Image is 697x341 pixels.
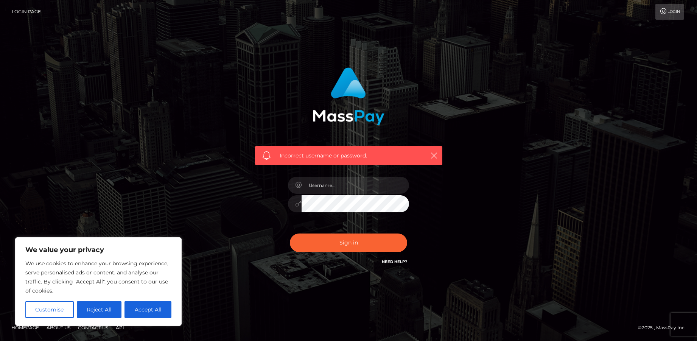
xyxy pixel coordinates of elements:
a: API [113,322,127,333]
a: About Us [44,322,73,333]
a: Login Page [12,4,41,20]
button: Sign in [290,234,407,252]
p: We use cookies to enhance your browsing experience, serve personalised ads or content, and analys... [25,259,171,295]
img: MassPay Login [313,67,384,125]
a: Need Help? [382,259,407,264]
a: Contact Us [75,322,111,333]
input: Username... [302,177,409,194]
button: Reject All [77,301,122,318]
a: Login [655,4,684,20]
p: We value your privacy [25,245,171,254]
div: © 2025 , MassPay Inc. [638,324,691,332]
button: Customise [25,301,74,318]
span: Incorrect username or password. [280,152,418,160]
button: Accept All [124,301,171,318]
a: Homepage [8,322,42,333]
div: We value your privacy [15,237,182,326]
